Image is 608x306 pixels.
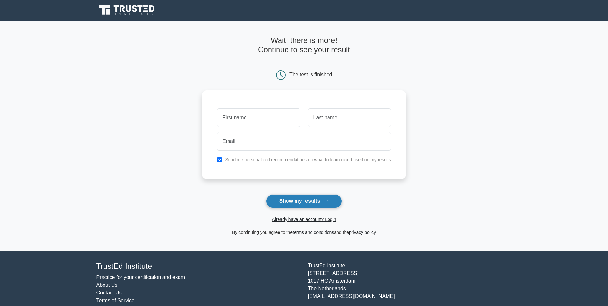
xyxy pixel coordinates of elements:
a: Already have an account? Login [272,217,336,222]
div: By continuing you agree to the and the [198,228,410,236]
input: First name [217,108,300,127]
label: Send me personalized recommendations on what to learn next based on my results [225,157,391,162]
h4: Wait, there is more! Continue to see your result [202,36,406,55]
a: About Us [96,282,118,288]
button: Show my results [266,194,342,208]
a: terms and conditions [293,230,334,235]
input: Email [217,132,391,151]
a: Practice for your certification and exam [96,275,185,280]
h4: TrustEd Institute [96,262,300,271]
div: The test is finished [289,72,332,77]
a: privacy policy [349,230,376,235]
a: Terms of Service [96,298,135,303]
a: Contact Us [96,290,122,295]
input: Last name [308,108,391,127]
